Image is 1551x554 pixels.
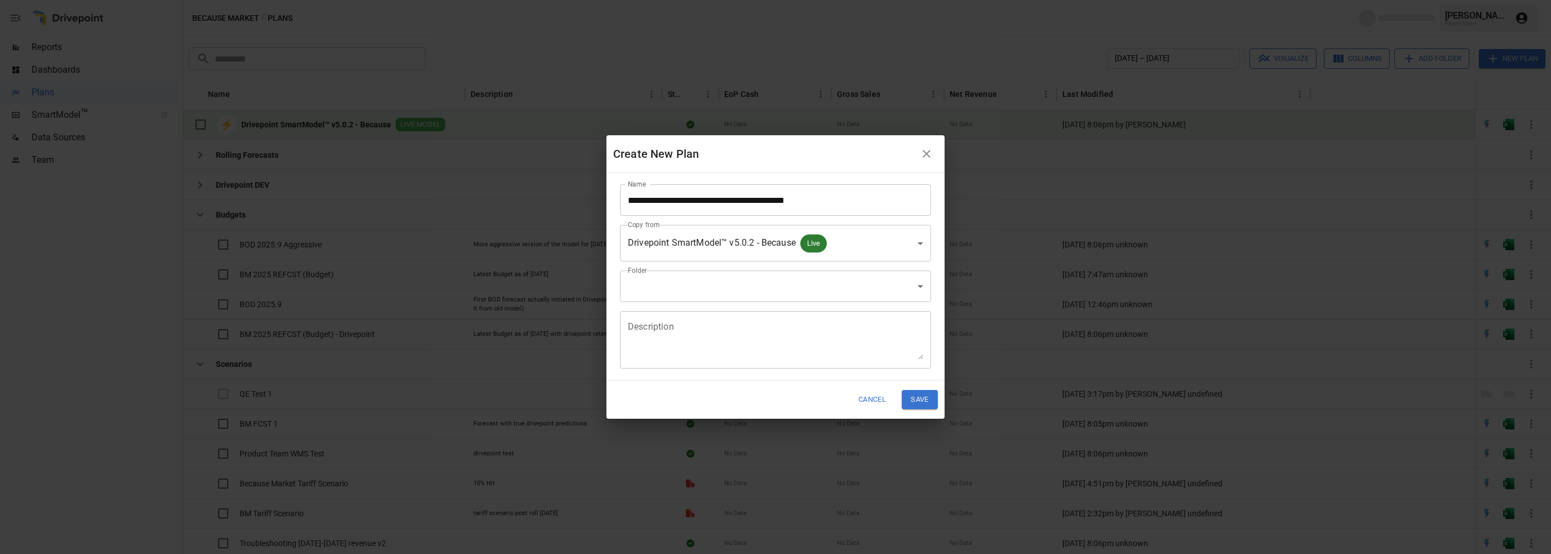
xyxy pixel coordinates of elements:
[902,390,938,409] button: Save
[628,237,796,248] span: Drivepoint SmartModel™ v5.0.2 - Because
[851,390,893,409] button: Cancel
[628,179,646,189] label: Name
[613,145,915,163] div: Create New Plan
[628,265,647,275] label: Folder
[628,220,660,229] label: Copy from
[800,237,827,250] span: Live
